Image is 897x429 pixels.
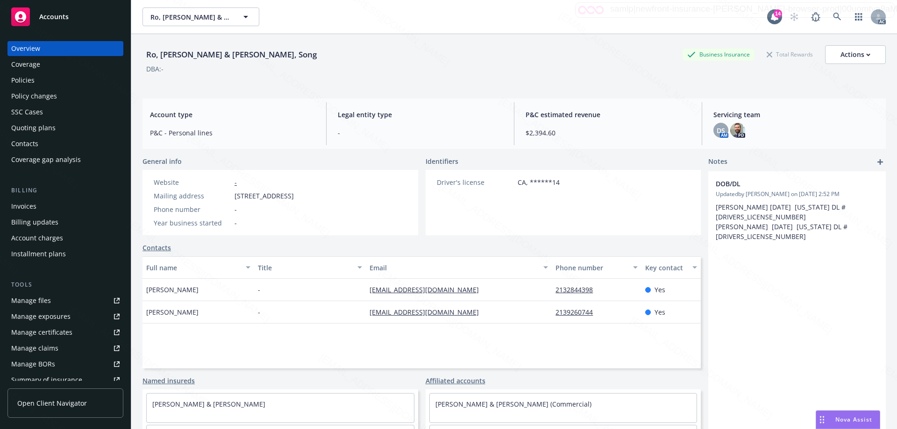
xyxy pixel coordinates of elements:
span: - [235,204,237,214]
span: Updated by [PERSON_NAME] on [DATE] 2:52 PM [716,190,878,198]
div: Policy changes [11,89,57,104]
span: DOB/DL [716,179,854,189]
div: Coverage [11,57,40,72]
div: Website [154,177,231,187]
span: Notes [708,156,727,168]
span: Servicing team [713,110,878,120]
div: SSC Cases [11,105,43,120]
div: Policies [11,73,35,88]
div: 14 [774,9,782,18]
a: Report a Bug [806,7,825,26]
div: Billing updates [11,215,58,230]
span: Accounts [39,13,69,21]
a: [PERSON_NAME] & [PERSON_NAME] (Commercial) [435,400,591,408]
span: Legal entity type [338,110,503,120]
div: Billing [7,186,123,195]
button: Full name [142,256,254,279]
span: Identifiers [426,156,458,166]
a: Overview [7,41,123,56]
a: Manage claims [7,341,123,356]
div: DOB/DLUpdatedby [PERSON_NAME] on [DATE] 2:52 PM[PERSON_NAME] [DATE] [US_STATE] DL # [DRIVERS_LICE... [708,171,886,249]
a: Named insureds [142,376,195,386]
a: Installment plans [7,246,123,261]
p: [PERSON_NAME] [DATE] [US_STATE] DL # [DRIVERS_LICENSE_NUMBER] [PERSON_NAME] [DATE] [US_STATE] DL ... [716,202,878,241]
a: [EMAIL_ADDRESS][DOMAIN_NAME] [370,308,486,316]
a: Contacts [7,136,123,151]
span: Yes [655,285,665,295]
a: Quoting plans [7,120,123,135]
a: 2139260744 [555,308,600,316]
a: SSC Cases [7,105,123,120]
div: Year business started [154,218,231,228]
a: Accounts [7,4,123,30]
span: - [258,285,260,295]
div: Tools [7,280,123,289]
a: Invoices [7,199,123,214]
div: Coverage gap analysis [11,152,81,167]
a: Switch app [849,7,868,26]
button: Title [254,256,366,279]
button: Ro, [PERSON_NAME] & [PERSON_NAME], Song [142,7,259,26]
button: Nova Assist [816,410,880,429]
div: Invoices [11,199,36,214]
span: DS [717,126,725,135]
a: Search [828,7,847,26]
a: Coverage gap analysis [7,152,123,167]
div: Contacts [11,136,38,151]
a: Manage certificates [7,325,123,340]
div: Actions [840,46,870,63]
div: Full name [146,263,240,273]
a: Contacts [142,243,171,253]
div: Mailing address [154,191,231,201]
a: Manage BORs [7,357,123,372]
a: Affiliated accounts [426,376,485,386]
a: Manage exposures [7,309,123,324]
a: - [235,178,237,187]
div: Summary of insurance [11,373,82,387]
span: - [338,128,503,138]
div: Manage BORs [11,357,55,372]
div: Manage certificates [11,325,72,340]
div: Manage files [11,293,51,308]
span: - [258,307,260,317]
span: Yes [655,307,665,317]
span: [PERSON_NAME] [146,285,199,295]
div: Phone number [154,204,231,214]
button: Phone number [552,256,641,279]
a: Policies [7,73,123,88]
a: add [875,156,886,168]
img: photo [730,123,745,138]
span: Nova Assist [835,415,872,423]
div: Quoting plans [11,120,56,135]
div: Business Insurance [683,49,755,60]
span: $2,394.60 [526,128,691,138]
div: Key contact [645,263,687,273]
span: [PERSON_NAME] [146,307,199,317]
a: [PERSON_NAME] & [PERSON_NAME] [152,400,265,408]
a: Summary of insurance [7,373,123,387]
a: Billing updates [7,215,123,230]
div: DBA: - [146,64,164,74]
span: General info [142,156,182,166]
span: Open Client Navigator [17,398,87,408]
a: Manage files [7,293,123,308]
div: Overview [11,41,40,56]
div: Phone number [555,263,627,273]
span: P&C estimated revenue [526,110,691,120]
a: Account charges [7,231,123,246]
div: Account charges [11,231,63,246]
div: Manage claims [11,341,58,356]
div: Ro, [PERSON_NAME] & [PERSON_NAME], Song [142,49,320,61]
div: Manage exposures [11,309,71,324]
a: [EMAIL_ADDRESS][DOMAIN_NAME] [370,285,486,294]
div: Email [370,263,538,273]
div: Driver's license [437,177,514,187]
span: [STREET_ADDRESS] [235,191,294,201]
button: Key contact [641,256,701,279]
a: Policy changes [7,89,123,104]
div: Drag to move [816,411,828,429]
button: Actions [825,45,886,64]
span: Ro, [PERSON_NAME] & [PERSON_NAME], Song [150,12,231,22]
div: Installment plans [11,246,66,261]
